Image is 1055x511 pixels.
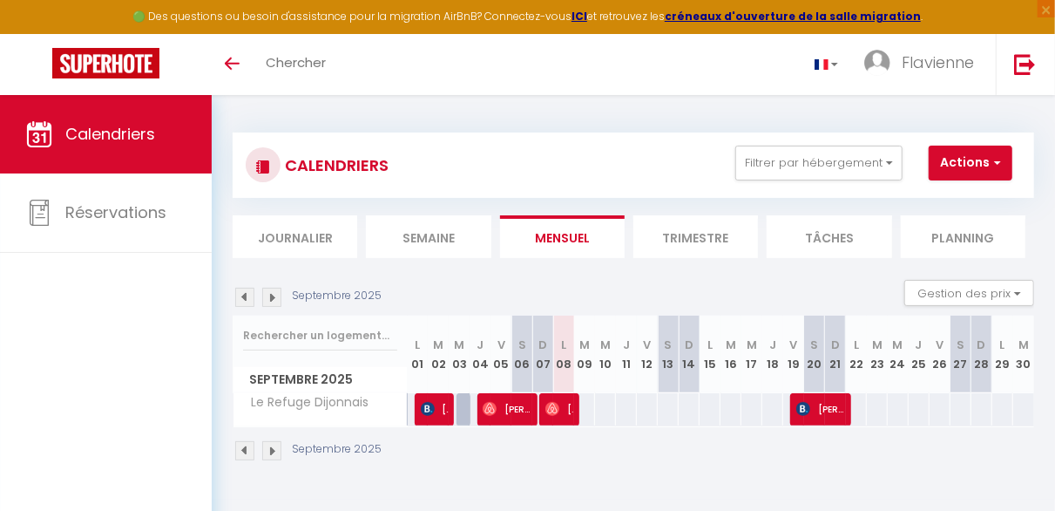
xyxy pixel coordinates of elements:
th: 13 [658,316,679,393]
th: 23 [867,316,888,393]
abbr: M [433,337,443,353]
abbr: L [707,337,713,353]
th: 19 [783,316,804,393]
h3: CALENDRIERS [281,146,389,185]
abbr: V [644,337,652,353]
abbr: S [518,337,526,353]
button: Filtrer par hébergement [735,146,903,181]
button: Ouvrir le widget de chat LiveChat [14,7,66,59]
span: Flavienne [902,51,974,73]
th: 06 [511,316,532,393]
span: Réservations [65,201,166,223]
abbr: L [415,337,420,353]
li: Tâches [767,215,891,258]
abbr: M [726,337,736,353]
abbr: M [454,337,464,353]
th: 18 [762,316,783,393]
th: 16 [720,316,741,393]
span: Calendriers [65,123,155,145]
img: Super Booking [52,48,159,78]
abbr: M [893,337,903,353]
th: 05 [490,316,511,393]
th: 02 [428,316,449,393]
abbr: M [747,337,757,353]
th: 24 [888,316,909,393]
th: 27 [950,316,971,393]
button: Gestion des prix [904,280,1034,306]
span: [PERSON_NAME] [483,392,531,426]
a: créneaux d'ouverture de la salle migration [665,9,921,24]
abbr: D [831,337,840,353]
abbr: J [477,337,484,353]
abbr: L [561,337,566,353]
li: Semaine [366,215,490,258]
img: logout [1014,53,1036,75]
p: Septembre 2025 [292,441,382,458]
abbr: M [1018,337,1029,353]
th: 28 [971,316,992,393]
li: Journalier [233,215,357,258]
a: Chercher [253,34,339,95]
abbr: S [665,337,673,353]
abbr: V [497,337,505,353]
abbr: V [936,337,943,353]
th: 11 [616,316,637,393]
abbr: M [600,337,611,353]
abbr: M [872,337,883,353]
span: [PERSON_NAME] [PERSON_NAME] cottiels [796,392,845,426]
th: 21 [825,316,846,393]
input: Rechercher un logement... [243,320,397,351]
img: ... [864,50,890,76]
th: 03 [449,316,470,393]
th: 22 [846,316,867,393]
abbr: D [977,337,986,353]
span: Le Refuge Dijonnais [236,393,374,412]
th: 07 [532,316,553,393]
li: Mensuel [500,215,625,258]
abbr: J [623,337,630,353]
span: [PERSON_NAME] [421,392,449,426]
th: 29 [992,316,1013,393]
button: Actions [929,146,1012,181]
th: 10 [595,316,616,393]
span: Chercher [266,53,326,72]
th: 12 [637,316,658,393]
th: 14 [679,316,700,393]
abbr: L [1000,337,1005,353]
th: 09 [574,316,595,393]
th: 15 [700,316,720,393]
th: 08 [553,316,574,393]
span: Septembre 2025 [233,367,407,392]
abbr: J [769,337,776,353]
th: 01 [408,316,429,393]
p: Septembre 2025 [292,288,382,304]
abbr: D [538,337,547,353]
abbr: J [916,337,923,353]
abbr: D [685,337,693,353]
th: 26 [930,316,950,393]
th: 30 [1013,316,1034,393]
abbr: S [810,337,818,353]
li: Planning [901,215,1025,258]
abbr: M [579,337,590,353]
abbr: V [789,337,797,353]
abbr: L [854,337,859,353]
th: 25 [909,316,930,393]
th: 04 [470,316,490,393]
span: [PERSON_NAME] [545,392,573,426]
th: 17 [741,316,762,393]
a: ... Flavienne [851,34,996,95]
li: Trimestre [633,215,758,258]
a: ICI [571,9,587,24]
abbr: S [957,337,964,353]
th: 20 [804,316,825,393]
